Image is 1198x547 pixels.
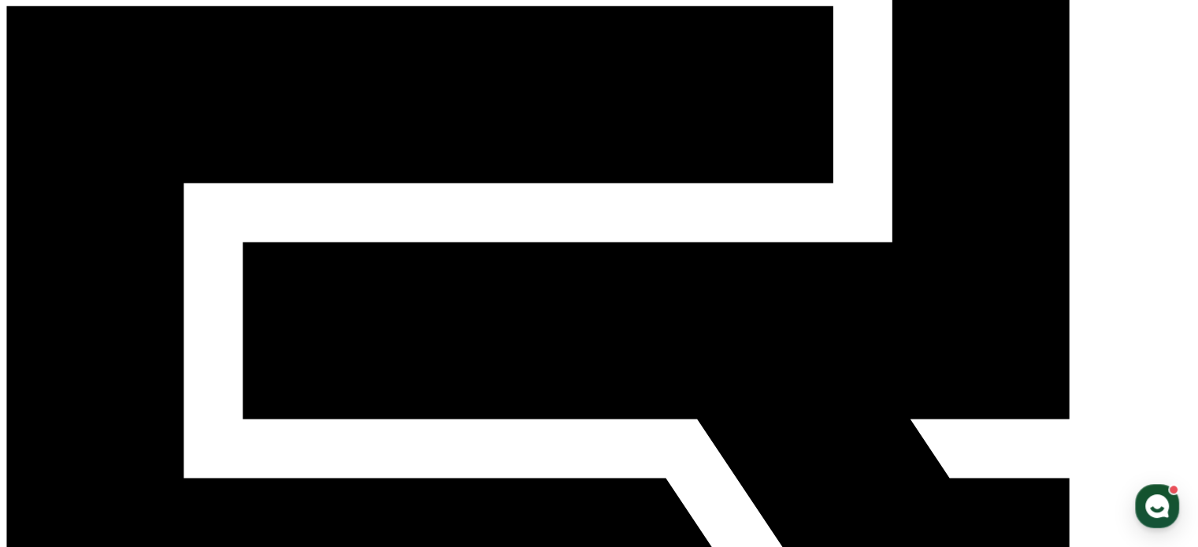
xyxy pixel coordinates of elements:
[104,416,203,456] a: 대화
[5,416,104,456] a: 홈
[144,441,163,453] span: 대화
[243,440,262,453] span: 설정
[203,416,302,456] a: 설정
[50,440,59,453] span: 홈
